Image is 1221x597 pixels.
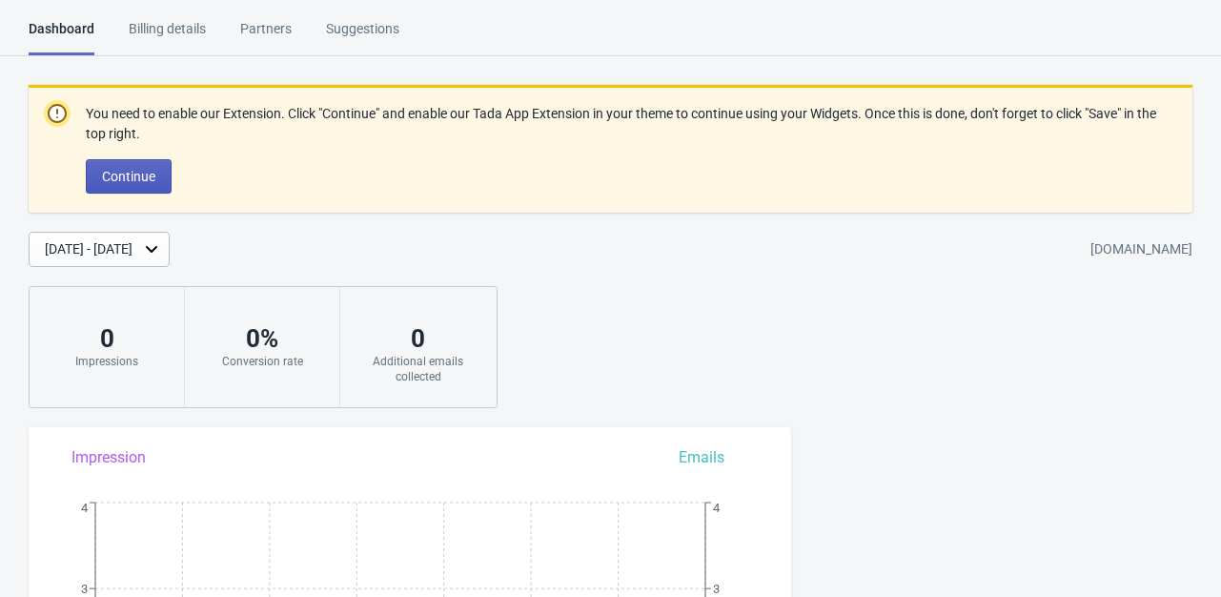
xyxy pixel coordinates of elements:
[359,354,477,384] div: Additional emails collected
[240,19,292,52] div: Partners
[713,582,720,596] tspan: 3
[359,323,477,354] div: 0
[81,582,88,596] tspan: 3
[129,19,206,52] div: Billing details
[29,19,94,55] div: Dashboard
[204,354,320,369] div: Conversion rate
[204,323,320,354] div: 0 %
[45,239,132,259] div: [DATE] - [DATE]
[81,501,89,515] tspan: 4
[326,19,399,52] div: Suggestions
[86,104,1177,144] p: You need to enable our Extension. Click "Continue" and enable our Tada App Extension in your them...
[49,354,165,369] div: Impressions
[49,323,165,354] div: 0
[713,501,721,515] tspan: 4
[1090,233,1192,267] div: [DOMAIN_NAME]
[86,159,172,194] button: Continue
[102,169,155,184] span: Continue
